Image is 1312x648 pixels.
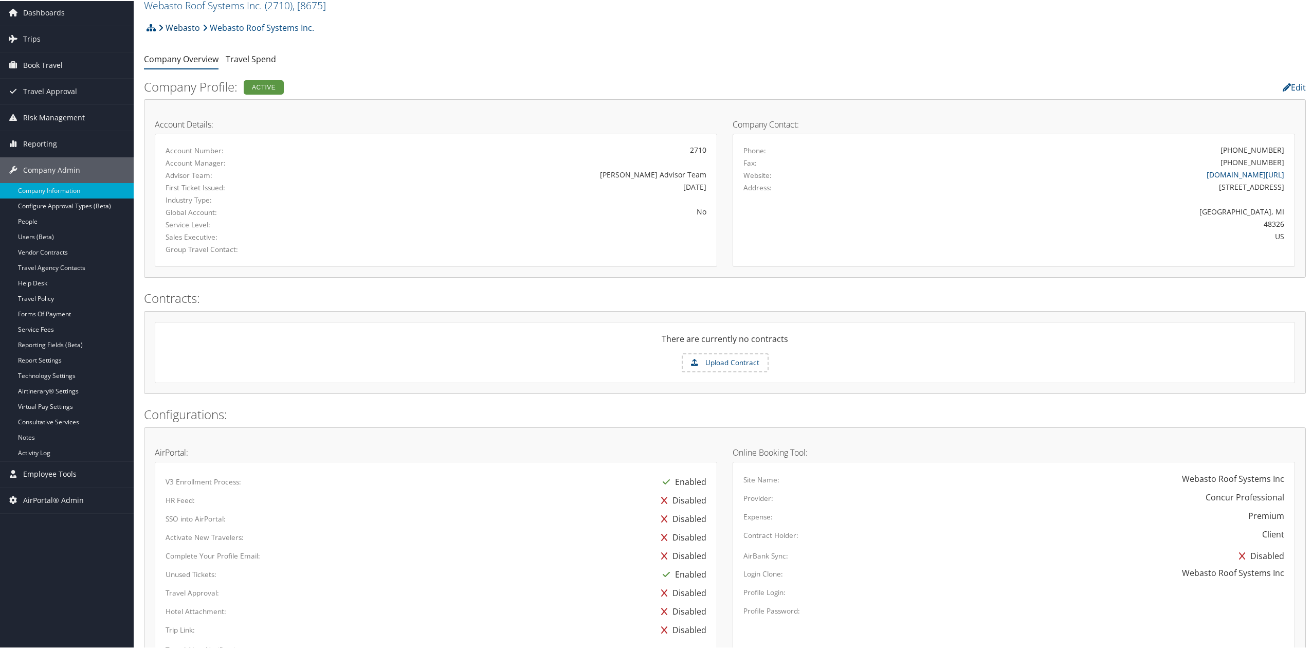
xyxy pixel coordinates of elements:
[1182,472,1284,484] div: Webasto Roof Systems Inc
[166,182,336,192] label: First Ticket Issued:
[656,509,706,527] div: Disabled
[1234,546,1284,564] div: Disabled
[743,511,773,521] label: Expense:
[166,231,336,241] label: Sales Executive:
[1182,566,1284,578] div: Webasto Roof Systems Inc
[155,447,717,456] h4: AirPortal:
[1206,490,1284,502] div: Concur Professional
[166,568,216,579] label: Unused Tickets:
[1283,81,1306,92] a: Edit
[226,52,276,64] a: Travel Spend
[743,145,766,155] label: Phone:
[166,157,336,167] label: Account Manager:
[244,79,284,94] div: Active
[166,219,336,229] label: Service Level:
[743,529,798,539] label: Contract Holder:
[743,492,773,502] label: Provider:
[743,586,786,597] label: Profile Login:
[656,583,706,601] div: Disabled
[656,490,706,509] div: Disabled
[23,156,80,182] span: Company Admin
[23,130,57,156] span: Reporting
[166,531,244,542] label: Activate New Travelers:
[733,447,1295,456] h4: Online Booking Tool:
[23,78,77,103] span: Travel Approval
[166,587,219,597] label: Travel Approval:
[166,624,195,634] label: Trip Link:
[733,119,1295,128] h4: Company Contact:
[743,474,779,484] label: Site Name:
[166,194,336,204] label: Industry Type:
[743,605,800,615] label: Profile Password:
[166,145,336,155] label: Account Number:
[158,16,200,37] a: Webasto
[351,168,706,179] div: [PERSON_NAME] Advisor Team
[166,169,336,179] label: Advisor Team:
[883,230,1285,241] div: US
[166,605,226,616] label: Hotel Attachment:
[658,564,706,583] div: Enabled
[23,51,63,77] span: Book Travel
[883,181,1285,191] div: [STREET_ADDRESS]
[166,206,336,217] label: Global Account:
[23,104,85,130] span: Risk Management
[351,205,706,216] div: No
[23,25,41,51] span: Trips
[155,119,717,128] h4: Account Details:
[883,218,1285,228] div: 48326
[683,353,768,371] label: Upload Contract
[1220,143,1284,154] div: [PHONE_NUMBER]
[203,16,314,37] a: Webasto Roof Systems Inc.
[144,52,218,64] a: Company Overview
[144,289,1306,306] h2: Contracts:
[656,620,706,638] div: Disabled
[743,550,788,560] label: AirBank Sync:
[743,157,757,167] label: Fax:
[743,568,783,578] label: Login Clone:
[166,513,226,523] label: SSO into AirPortal:
[166,476,241,486] label: V3 Enrollment Process:
[743,182,772,192] label: Address:
[1207,169,1284,178] a: [DOMAIN_NAME][URL]
[1220,156,1284,167] div: [PHONE_NUMBER]
[743,169,772,179] label: Website:
[144,405,1306,422] h2: Configurations:
[351,181,706,191] div: [DATE]
[23,460,77,486] span: Employee Tools
[656,546,706,564] div: Disabled
[658,472,706,490] div: Enabled
[883,205,1285,216] div: [GEOGRAPHIC_DATA], MI
[656,601,706,620] div: Disabled
[166,550,260,560] label: Complete Your Profile Email:
[23,487,84,512] span: AirPortal® Admin
[1262,527,1284,539] div: Client
[144,77,914,95] h2: Company Profile:
[351,143,706,154] div: 2710
[656,527,706,546] div: Disabled
[155,332,1295,352] div: There are currently no contracts
[166,494,195,505] label: HR Feed:
[166,243,336,254] label: Group Travel Contact:
[1248,509,1284,521] div: Premium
